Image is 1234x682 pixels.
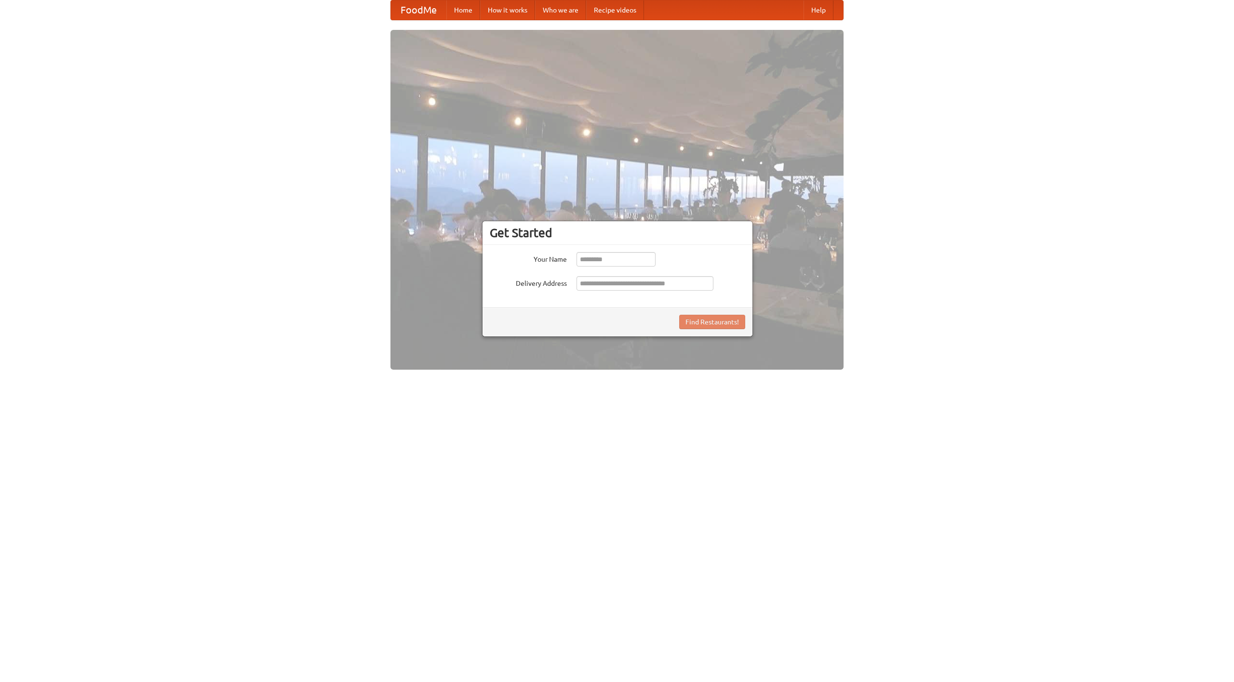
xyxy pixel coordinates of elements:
a: Home [446,0,480,20]
a: Who we are [535,0,586,20]
a: How it works [480,0,535,20]
button: Find Restaurants! [679,315,745,329]
h3: Get Started [490,226,745,240]
a: Help [804,0,833,20]
a: FoodMe [391,0,446,20]
a: Recipe videos [586,0,644,20]
label: Delivery Address [490,276,567,288]
label: Your Name [490,252,567,264]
